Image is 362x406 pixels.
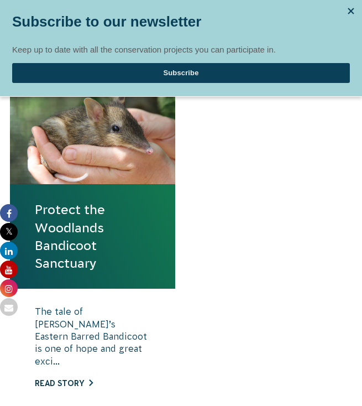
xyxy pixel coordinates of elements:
label: Email [12,179,350,192]
p: Keep up to date with all the conservation projects you can participate in. [12,156,350,168]
input: Subscribe [12,226,350,246]
span: Subscribe to our newsletter [12,13,201,30]
p: Keep up to date with all the conservation projects you can participate in. [12,43,350,56]
button: Subscribe [12,63,350,83]
a: Protect the Woodlands Bandicoot Sanctuary [35,201,150,272]
a: Read story [35,379,93,388]
span: Subscribe to our newsletter [12,128,245,148]
p: The tale of [PERSON_NAME]’s Eastern Barred Bandicoot is one of hope and great exci... [35,305,150,367]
